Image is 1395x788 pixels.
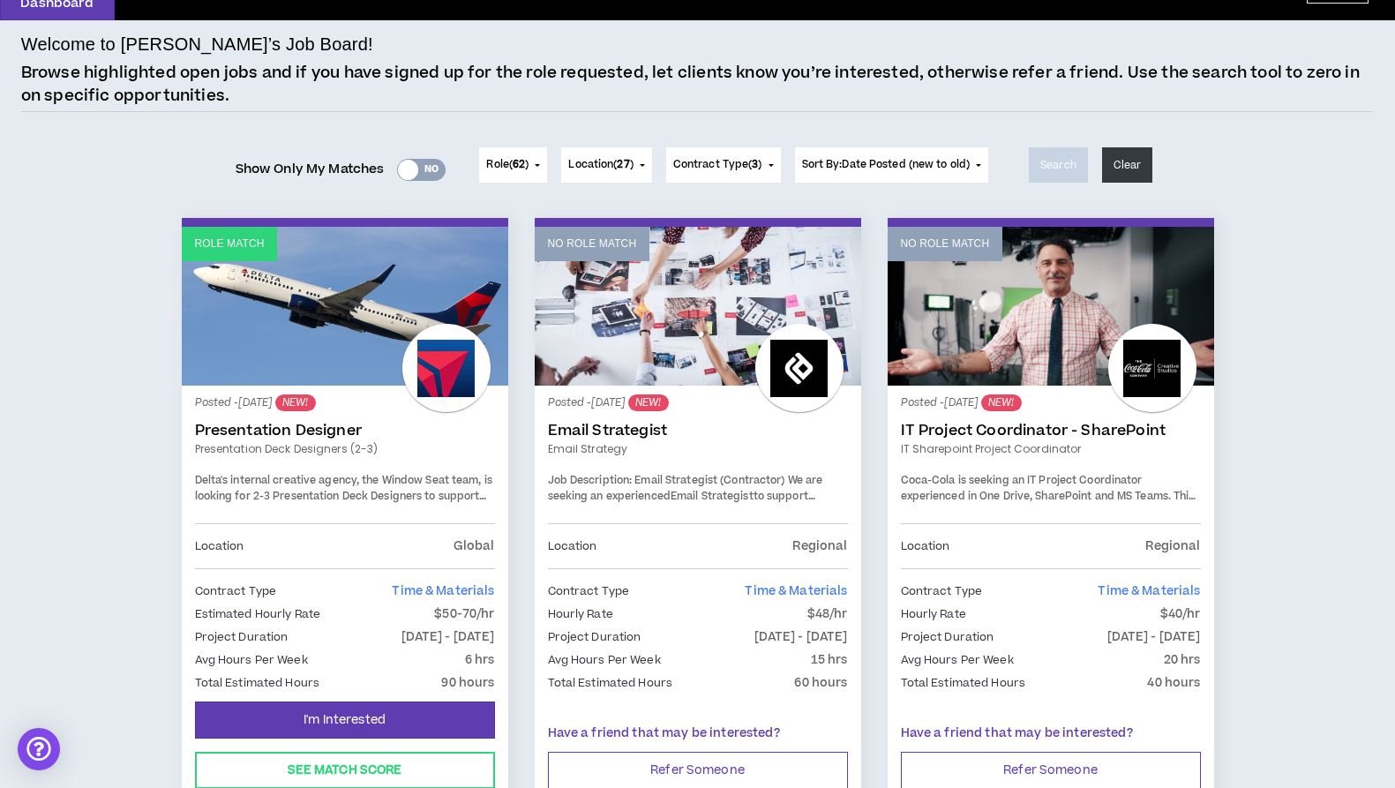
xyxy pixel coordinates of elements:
[195,236,265,252] p: Role Match
[548,604,613,624] p: Hourly Rate
[1107,627,1201,647] p: [DATE] - [DATE]
[568,157,633,173] span: Location ( )
[901,422,1201,439] a: IT Project Coordinator - SharePoint
[548,473,785,488] strong: Job Description: Email Strategist (Contractor)
[195,673,320,693] p: Total Estimated Hours
[535,227,861,386] a: No Role Match
[1147,673,1200,693] p: 40 hours
[901,236,990,252] p: No Role Match
[195,537,244,556] p: Location
[441,673,494,693] p: 90 hours
[392,582,494,600] span: Time & Materials
[673,157,762,173] span: Contract Type ( )
[21,31,373,57] h4: Welcome to [PERSON_NAME]’s Job Board!
[548,724,848,743] p: Have a friend that may be interested?
[811,650,848,670] p: 15 hrs
[792,537,847,556] p: Regional
[901,604,966,624] p: Hourly Rate
[548,441,848,457] a: Email Strategy
[275,394,315,411] sup: NEW!
[195,473,492,535] span: Delta's internal creative agency, the Window Seat team, is looking for 2-3 Presentation Deck Desi...
[304,712,386,729] span: I'm Interested
[1098,582,1200,600] span: Time & Materials
[195,441,495,457] a: Presentation Deck Designers (2-3)
[548,236,637,252] p: No Role Match
[1102,147,1153,183] button: Clear
[21,62,1375,107] p: Browse highlighted open jobs and if you have signed up for the role requested, let clients know y...
[548,582,630,601] p: Contract Type
[479,147,547,183] button: Role(62)
[182,227,508,386] a: Role Match
[513,157,525,172] span: 62
[18,728,60,770] div: Open Intercom Messenger
[195,394,495,411] p: Posted - [DATE]
[752,157,758,172] span: 3
[901,582,983,601] p: Contract Type
[901,650,1014,670] p: Avg Hours Per Week
[901,627,994,647] p: Project Duration
[981,394,1021,411] sup: NEW!
[486,157,529,173] span: Role ( )
[561,147,651,183] button: Location(27)
[671,489,754,504] strong: Email Strategist
[548,650,661,670] p: Avg Hours Per Week
[795,147,989,183] button: Sort By:Date Posted (new to old)
[465,650,495,670] p: 6 hrs
[901,673,1026,693] p: Total Estimated Hours
[195,627,289,647] p: Project Duration
[1160,604,1201,624] p: $40/hr
[802,157,971,172] span: Sort By: Date Posted (new to old)
[548,627,641,647] p: Project Duration
[548,394,848,411] p: Posted - [DATE]
[888,227,1214,386] a: No Role Match
[195,702,495,739] button: I'm Interested
[401,627,495,647] p: [DATE] - [DATE]
[454,537,495,556] p: Global
[548,673,673,693] p: Total Estimated Hours
[807,604,848,624] p: $48/hr
[628,394,668,411] sup: NEW!
[901,394,1201,411] p: Posted - [DATE]
[901,537,950,556] p: Location
[548,473,823,504] span: We are seeking an experienced
[901,473,1196,550] span: Coca-Cola is seeking an IT Project Coordinator experienced in One Drive, SharePoint and MS Teams....
[236,156,385,183] span: Show Only My Matches
[1029,147,1088,183] button: Search
[1164,650,1201,670] p: 20 hrs
[745,582,847,600] span: Time & Materials
[794,673,847,693] p: 60 hours
[195,650,308,670] p: Avg Hours Per Week
[1145,537,1200,556] p: Regional
[901,724,1201,743] p: Have a friend that may be interested?
[548,422,848,439] a: Email Strategist
[195,604,321,624] p: Estimated Hourly Rate
[901,441,1201,457] a: IT Sharepoint Project Coordinator
[617,157,629,172] span: 27
[666,147,781,183] button: Contract Type(3)
[754,627,848,647] p: [DATE] - [DATE]
[548,537,597,556] p: Location
[434,604,494,624] p: $50-70/hr
[195,582,277,601] p: Contract Type
[195,422,495,439] a: Presentation Designer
